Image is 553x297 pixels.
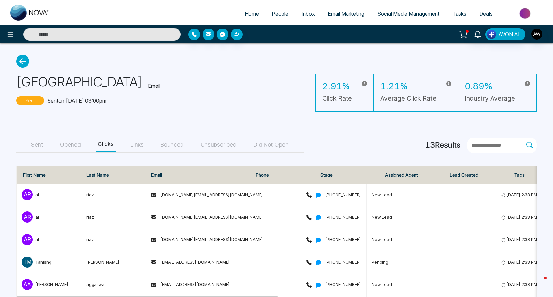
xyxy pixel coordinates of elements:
[96,138,116,152] button: Clicks
[465,95,515,102] h5: Industry Average
[295,7,321,20] a: Inbox
[372,214,392,220] span: New Lead
[22,211,76,223] span: arali
[86,282,105,287] span: aggarwal
[485,28,525,40] button: AVON AI
[245,10,259,17] span: Home
[10,5,49,21] img: Nova CRM Logo
[501,192,537,197] span: [DATE] 2:38 PM
[531,29,542,40] img: User Avatar
[452,10,466,17] span: Tasks
[487,30,496,39] img: Lead Flow
[321,7,371,20] a: Email Marketing
[328,10,364,17] span: Email Marketing
[446,7,473,20] a: Tasks
[238,7,265,20] a: Home
[159,138,186,152] button: Bounced
[531,275,547,291] iframe: Intercom live chat
[35,281,68,288] div: [PERSON_NAME]
[47,97,106,105] p: Sent on [DATE] 03:00pm
[17,166,81,184] th: First Name
[322,95,352,102] h5: Click Rate
[301,10,315,17] span: Inbox
[22,257,76,268] span: TMTanishq
[35,214,40,220] div: ali
[86,214,94,220] span: riaz
[502,6,549,21] img: Market-place.gif
[315,166,380,184] th: Stage
[372,237,392,242] span: New Lead
[306,259,361,265] span: [PHONE_NUMBER]
[377,10,439,17] span: Social Media Management
[372,282,392,287] span: New Lead
[250,166,315,184] th: Phone
[35,259,51,265] div: Tanishq
[22,211,33,223] p: a r
[251,138,291,152] button: Did Not Open
[22,257,33,268] p: T M
[81,166,146,184] th: Last Name
[58,138,83,152] button: Opened
[501,237,537,242] span: [DATE] 2:38 PM
[146,166,250,184] th: Email
[151,192,263,197] span: [DOMAIN_NAME][EMAIL_ADDRESS][DOMAIN_NAME]
[16,74,143,90] h1: [GEOGRAPHIC_DATA]
[498,30,520,38] span: AVON AI
[473,7,499,20] a: Deals
[501,214,537,220] span: [DATE] 2:38 PM
[380,166,445,184] th: Assigned Agent
[272,10,288,17] span: People
[306,192,361,197] span: [PHONE_NUMBER]
[86,237,94,242] span: riaz
[148,82,160,90] p: Email
[265,7,295,20] a: People
[22,234,33,245] p: a r
[425,141,460,150] h4: 13 Results
[479,10,492,17] span: Deals
[306,237,361,242] span: [PHONE_NUMBER]
[128,138,146,152] button: Links
[35,236,40,243] div: ali
[151,282,230,287] span: [EMAIL_ADDRESS][DOMAIN_NAME]
[371,7,446,20] a: Social Media Management
[501,282,537,287] span: [DATE] 2:38 PM
[372,259,388,265] span: Pending
[22,234,76,245] span: arali
[372,192,392,197] span: New Lead
[22,189,76,200] span: arali
[445,166,509,184] th: Lead Created
[380,95,437,102] h5: Average Click Rate
[501,259,537,265] span: [DATE] 2:38 PM
[29,138,45,152] button: Sent
[306,282,361,287] span: [PHONE_NUMBER]
[380,81,437,92] h3: 1.21%
[22,189,33,200] p: a r
[16,96,44,105] p: Sent
[86,192,94,197] span: riaz
[306,214,361,220] span: [PHONE_NUMBER]
[86,259,119,265] span: [PERSON_NAME]
[151,237,263,242] span: [DOMAIN_NAME][EMAIL_ADDRESS][DOMAIN_NAME]
[199,138,238,152] button: Unsubscribed
[151,259,230,265] span: [EMAIL_ADDRESS][DOMAIN_NAME]
[322,81,352,92] h3: 2.91%
[22,279,76,290] span: Aa[PERSON_NAME]
[35,191,40,198] div: ali
[151,214,263,220] span: [DOMAIN_NAME][EMAIL_ADDRESS][DOMAIN_NAME]
[465,81,515,92] h3: 0.89%
[22,279,33,290] p: A a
